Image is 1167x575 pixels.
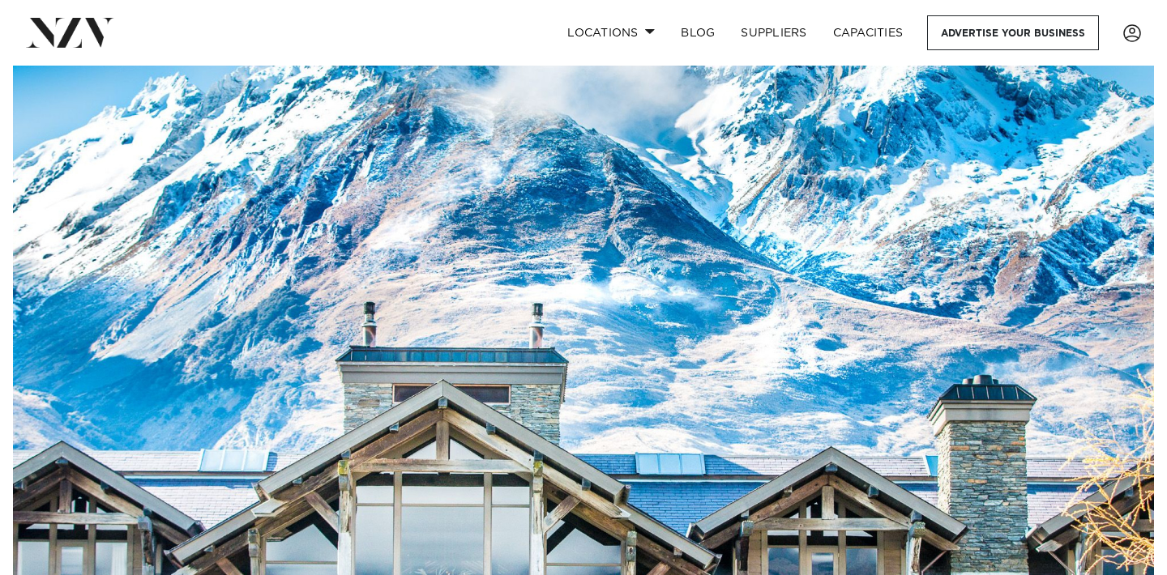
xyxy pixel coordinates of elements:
[554,15,668,50] a: Locations
[26,18,114,47] img: nzv-logo.png
[668,15,728,50] a: BLOG
[820,15,917,50] a: Capacities
[728,15,819,50] a: SUPPLIERS
[927,15,1099,50] a: Advertise your business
